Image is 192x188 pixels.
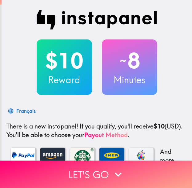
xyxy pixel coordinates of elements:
p: If you qualify, you'll receive (USD) . You'll be able to choose your . [6,122,187,139]
h2: $10 [37,48,92,73]
img: Instapanel [37,10,157,30]
p: And more... [158,147,183,165]
h3: Reward [37,73,92,86]
span: ~ [119,51,127,70]
h2: 8 [102,48,157,73]
a: Payout Method [84,131,128,139]
div: Français [16,107,36,115]
h3: Minutes [102,73,157,86]
b: $10 [154,122,165,130]
span: There is a new instapanel! [6,122,78,130]
button: Français [6,105,38,117]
